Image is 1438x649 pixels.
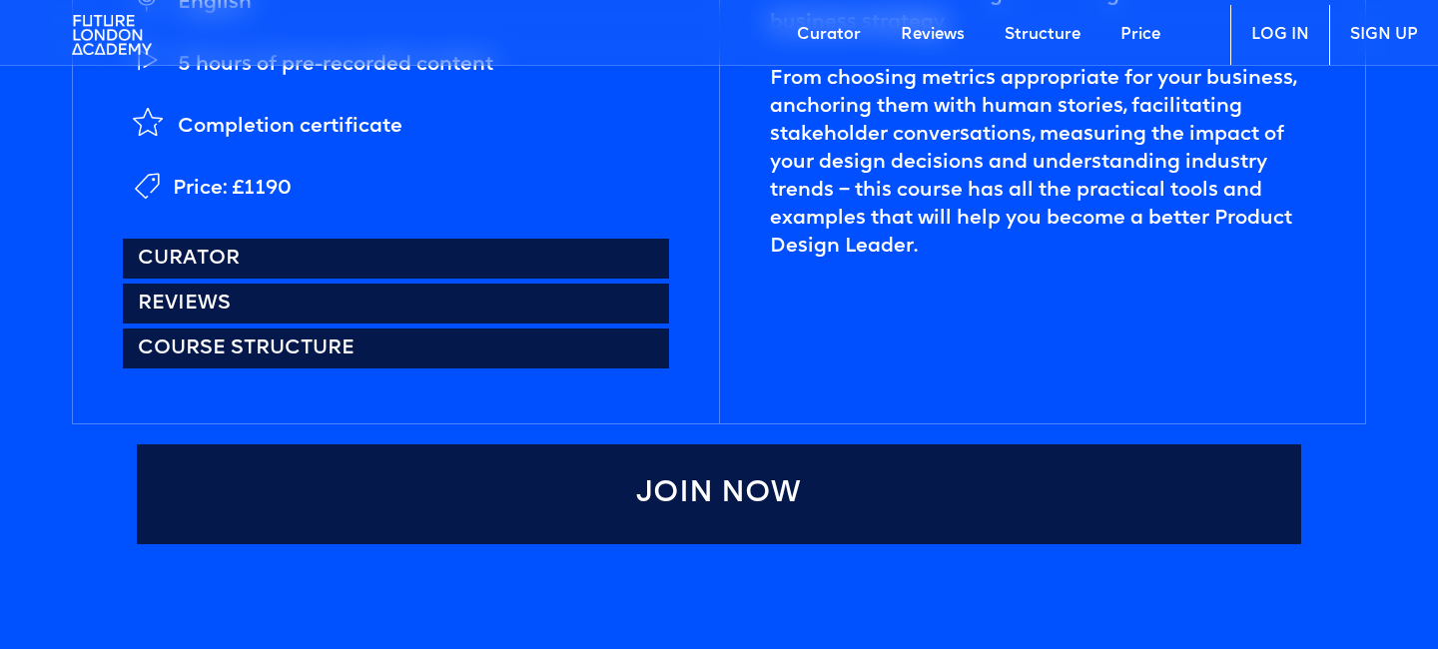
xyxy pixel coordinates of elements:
[1230,5,1329,65] a: LOG IN
[123,239,669,279] a: Curator
[881,5,985,65] a: Reviews
[178,113,402,141] div: Completion certificate
[123,328,669,368] a: Course structure
[137,444,1301,544] a: Join Now
[173,175,292,203] div: Price: £1190
[1100,5,1180,65] a: Price
[1329,5,1438,65] a: SIGN UP
[777,5,881,65] a: Curator
[985,5,1100,65] a: Structure
[123,284,669,324] a: Reviews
